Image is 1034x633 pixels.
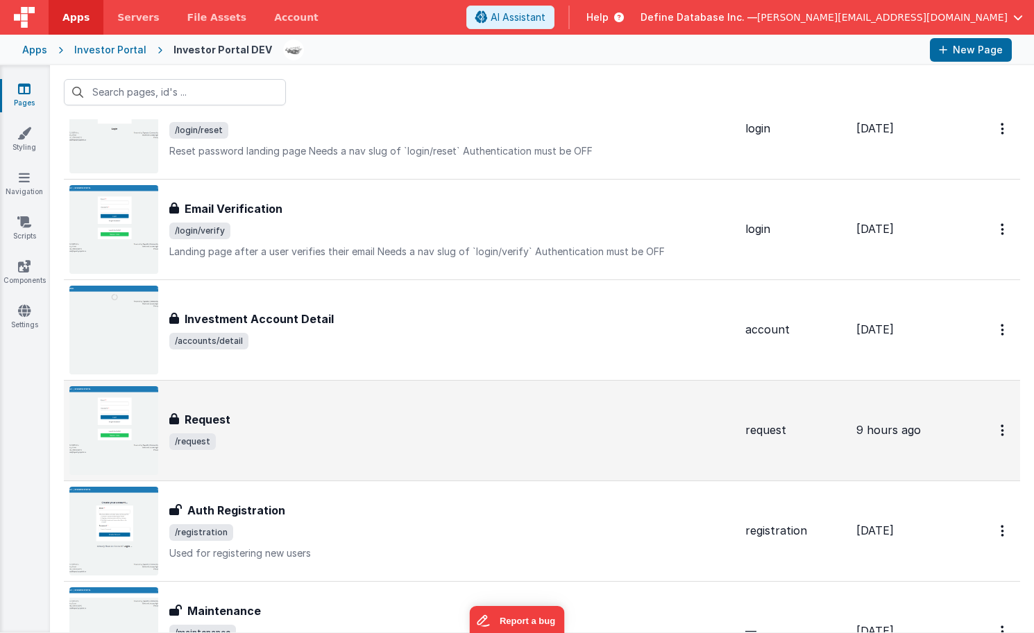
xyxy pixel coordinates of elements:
[169,433,216,450] span: /request
[185,200,282,217] h3: Email Verification
[992,416,1015,444] button: Options
[992,315,1015,344] button: Options
[169,245,734,259] p: Landing page after a user verifies their email Needs a nav slug of `login/verify` Authentication ...
[169,546,734,560] p: Used for registering new users
[466,6,554,29] button: AI Assistant
[187,602,261,619] h3: Maintenance
[187,502,285,519] h3: Auth Registration
[169,333,248,349] span: /accounts/detail
[641,10,1023,24] button: Define Database Inc. — [PERSON_NAME][EMAIL_ADDRESS][DOMAIN_NAME]
[745,322,845,338] div: account
[284,40,303,60] img: dbd5031d3984bd4b2343f917d142348f
[745,422,845,438] div: request
[169,144,734,158] p: Reset password landing page Needs a nav slug of `login/reset` Authentication must be OFF
[22,43,47,57] div: Apps
[856,222,894,236] span: [DATE]
[745,221,845,237] div: login
[992,114,1015,143] button: Options
[187,10,247,24] span: File Assets
[74,43,146,57] div: Investor Portal
[185,411,230,428] h3: Request
[185,311,334,327] h3: Investment Account Detail
[117,10,159,24] span: Servers
[62,10,90,24] span: Apps
[992,215,1015,243] button: Options
[169,122,228,139] span: /login/reset
[856,121,894,135] span: [DATE]
[856,322,894,336] span: [DATE]
[491,10,545,24] span: AI Assistant
[64,79,286,105] input: Search pages, id's ...
[856,423,921,437] span: 9 hours ago
[641,10,757,24] span: Define Database Inc. —
[169,524,233,541] span: /registration
[745,121,845,137] div: login
[745,523,845,539] div: registration
[586,10,609,24] span: Help
[930,38,1012,62] button: New Page
[757,10,1008,24] span: [PERSON_NAME][EMAIL_ADDRESS][DOMAIN_NAME]
[992,517,1015,545] button: Options
[856,523,894,537] span: [DATE]
[169,223,230,239] span: /login/verify
[173,43,272,57] div: Investor Portal DEV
